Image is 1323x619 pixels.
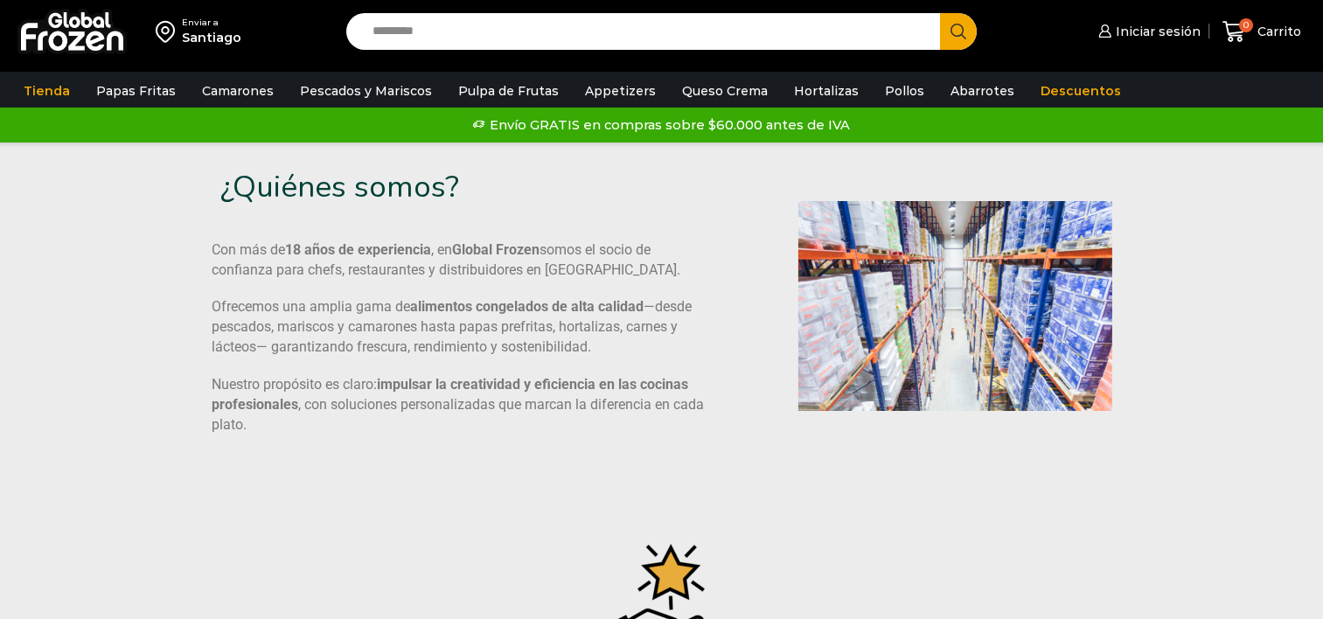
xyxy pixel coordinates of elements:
span: 0 [1239,18,1253,32]
button: Search button [940,13,977,50]
a: Pescados y Mariscos [291,74,441,108]
a: 0 Carrito [1218,11,1306,52]
a: Tienda [15,74,79,108]
b: impulsar la creatividad y eficiencia en las cocinas profesionales [212,376,688,413]
a: Pulpa de Frutas [449,74,567,108]
p: Nuestro propósito es claro: , con soluciones personalizadas que marcan la diferencia en cada plato. [212,375,708,435]
a: Hortalizas [785,74,867,108]
a: Descuentos [1032,74,1130,108]
b: 18 años de experiencia [285,241,431,258]
h3: ¿Quiénes somos? [220,169,644,205]
a: Papas Fritas [87,74,185,108]
b: alimentos congelados de alta calidad [410,298,644,315]
a: Pollos [876,74,933,108]
span: Iniciar sesión [1111,23,1201,40]
a: Appetizers [576,74,665,108]
span: Carrito [1253,23,1301,40]
a: Camarones [193,74,282,108]
a: Abarrotes [942,74,1023,108]
b: Global Frozen [452,241,540,258]
div: Enviar a [182,17,241,29]
a: Iniciar sesión [1094,14,1201,49]
img: address-field-icon.svg [156,17,182,46]
div: Santiago [182,29,241,46]
p: Con más de , en somos el socio de confianza para chefs, restaurantes y distribuidores en [GEOGRAP... [212,240,708,281]
a: Queso Crema [673,74,776,108]
p: Ofrecemos una amplia gama de —desde pescados, mariscos y camarones hasta papas prefritas, hortali... [212,297,708,358]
